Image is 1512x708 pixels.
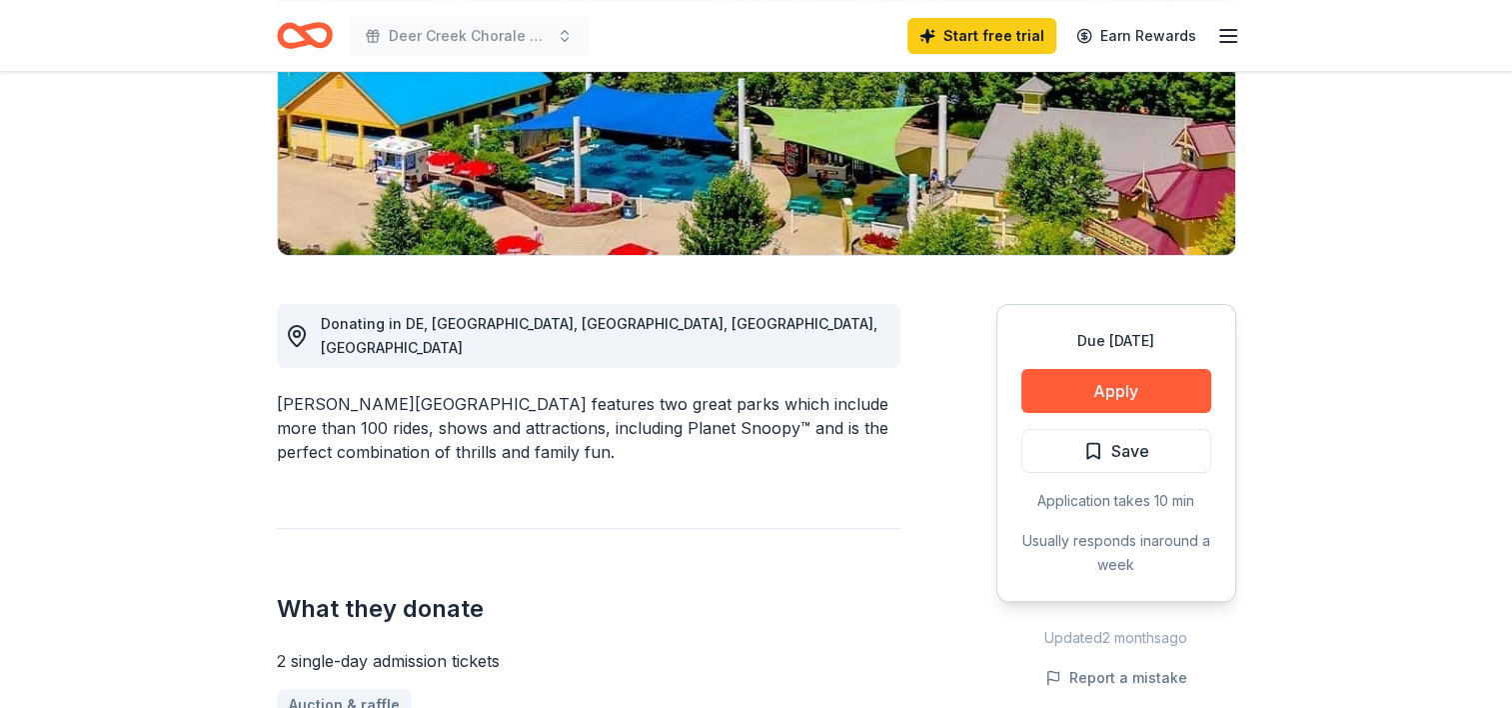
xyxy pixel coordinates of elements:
div: [PERSON_NAME][GEOGRAPHIC_DATA] features two great parks which include more than 100 rides, shows ... [277,392,900,464]
h2: What they donate [277,593,900,625]
button: Deer Creek Chorale 2025 Online Auction [349,16,589,56]
a: Home [277,12,333,59]
span: Save [1111,438,1149,464]
span: Deer Creek Chorale 2025 Online Auction [389,24,549,48]
div: Usually responds in around a week [1021,529,1211,577]
div: Application takes 10 min [1021,489,1211,513]
span: Donating in DE, [GEOGRAPHIC_DATA], [GEOGRAPHIC_DATA], [GEOGRAPHIC_DATA], [GEOGRAPHIC_DATA] [321,315,877,356]
button: Report a mistake [1045,666,1187,690]
button: Save [1021,429,1211,473]
a: Start free trial [907,18,1056,54]
div: Due [DATE] [1021,329,1211,353]
button: Apply [1021,369,1211,413]
div: 2 single-day admission tickets [277,649,900,673]
div: Updated 2 months ago [996,626,1236,650]
a: Earn Rewards [1064,18,1208,54]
